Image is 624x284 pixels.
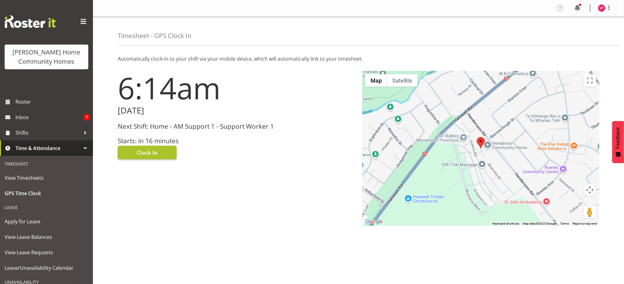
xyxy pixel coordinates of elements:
[2,186,91,201] a: GPS Time Clock
[584,206,596,218] button: Drag Pegman onto the map to open Street View
[118,55,599,62] p: Automatically clock-in to your shift via your mobile device, which will automatically link to you...
[598,4,605,12] img: vanessa-thornley8527.jpg
[584,184,596,196] button: Map camera controls
[11,48,82,66] div: [PERSON_NAME] Home Community Homes
[5,248,88,257] span: View Leave Requests
[15,144,81,153] span: Time & Attendance
[615,127,621,149] span: Feedback
[2,229,91,245] a: View Leave Balances
[15,97,90,106] span: Roster
[2,245,91,260] a: View Leave Requests
[387,74,418,87] button: Show satellite imagery
[5,173,88,183] span: View Timesheets
[573,222,597,225] a: Report a map error
[5,189,88,198] span: GPS Time Clock
[365,74,387,87] button: Show street map
[15,113,84,122] span: Inbox
[5,15,56,28] img: Rosterit website logo
[364,218,384,226] a: Open this area in Google Maps (opens a new window)
[364,218,384,226] img: Google
[2,157,91,170] div: Timesheet
[2,214,91,229] a: Apply for Leave
[118,106,355,115] h2: [DATE]
[5,263,88,273] span: Leave/Unavailability Calendar
[137,148,158,157] span: Clock In
[84,114,90,120] span: 1
[492,222,519,226] button: Keyboard shortcuts
[5,232,88,242] span: View Leave Balances
[560,222,569,225] a: Terms (opens in new tab)
[15,128,81,137] span: Shifts
[2,260,91,276] a: Leave/Unavailability Calendar
[118,146,177,159] button: Clock In
[584,74,596,87] button: Toggle fullscreen view
[2,201,91,214] div: Leave
[5,217,88,226] span: Apply for Leave
[612,121,624,163] button: Feedback - Show survey
[118,123,355,130] h3: Next Shift: Home - AM Support 1 - Support Worker 1
[118,71,355,105] h1: 6:14am
[523,222,556,225] span: Map data ©2025 Google
[118,137,355,144] h3: Starts: in 16 minutes
[2,170,91,186] a: View Timesheets
[118,32,191,39] h4: Timesheet - GPS Clock In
